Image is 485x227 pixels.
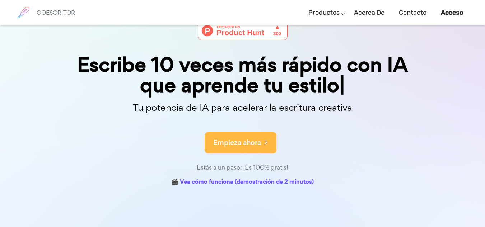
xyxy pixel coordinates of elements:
a: Contacto [399,2,426,23]
img: logotipo de la marca [14,4,32,22]
a: Acceso [441,2,463,23]
font: COESCRITOR [37,9,75,16]
font: Acceso [441,9,463,16]
img: Cowriter: Tu aliado de IA para acelerar la escritura creativa | Product Hunt [198,21,288,40]
font: Acerca de [354,9,384,16]
font: Estás a un paso: ¡Es 100% gratis! [197,163,288,171]
font: Escribe 10 veces más rápido con IA que aprende tu estilo [77,51,408,99]
font: Empieza ahora [213,138,261,147]
font: Contacto [399,9,426,16]
font: Productos [308,9,340,16]
a: 🎬 Vea cómo funciona (demostración de 2 minutos) [172,177,314,188]
font: Tu potencia de IA para acelerar la escritura creativa [133,101,352,114]
font: 🎬 Vea cómo funciona (demostración de 2 minutos) [172,178,314,186]
a: Acerca de [354,2,384,23]
button: Empieza ahora [205,132,276,153]
a: Productos [308,2,340,23]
